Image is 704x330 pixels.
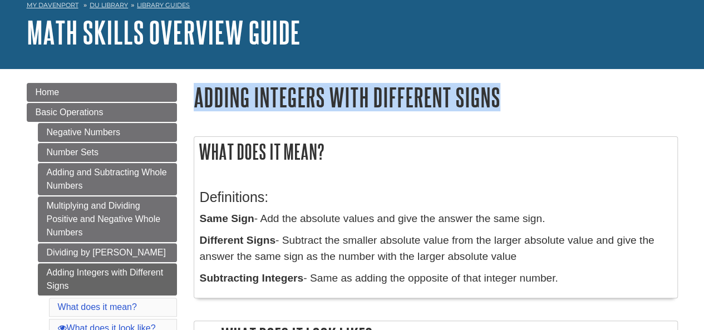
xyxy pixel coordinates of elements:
a: What does it mean? [58,302,137,312]
a: Adding and Subtracting Whole Numbers [38,163,177,195]
a: Dividing by [PERSON_NAME] [38,243,177,262]
a: Basic Operations [27,103,177,122]
a: Math Skills Overview Guide [27,15,301,50]
p: - Same as adding the opposite of that integer number. [200,270,672,287]
a: DU Library [90,1,128,9]
a: My Davenport [27,1,78,10]
a: Multiplying and Dividing Positive and Negative Whole Numbers [38,196,177,242]
h2: What does it mean? [194,137,677,166]
b: Same Sign [200,213,254,224]
h1: Adding Integers with Different Signs [194,83,678,111]
a: Library Guides [137,1,190,9]
span: Home [36,87,60,97]
b: Subtracting Integers [200,272,304,284]
b: Different Signs [200,234,275,246]
a: Adding Integers with Different Signs [38,263,177,295]
p: - Add the absolute values and give the answer the same sign. [200,211,672,227]
h3: Definitions: [200,189,672,205]
p: - Subtract the smaller absolute value from the larger absolute value and give the answer the same... [200,233,672,265]
a: Number Sets [38,143,177,162]
span: Basic Operations [36,107,104,117]
a: Negative Numbers [38,123,177,142]
a: Home [27,83,177,102]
